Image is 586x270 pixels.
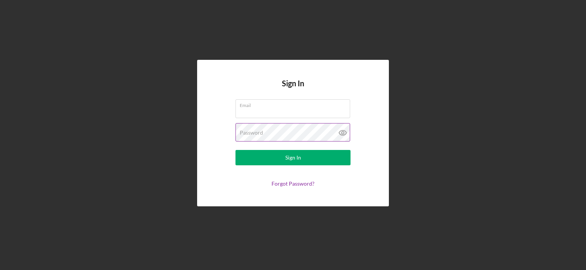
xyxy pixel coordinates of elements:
[240,100,350,108] label: Email
[272,180,314,187] a: Forgot Password?
[240,130,263,136] label: Password
[282,79,304,99] h4: Sign In
[285,150,301,165] div: Sign In
[235,150,351,165] button: Sign In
